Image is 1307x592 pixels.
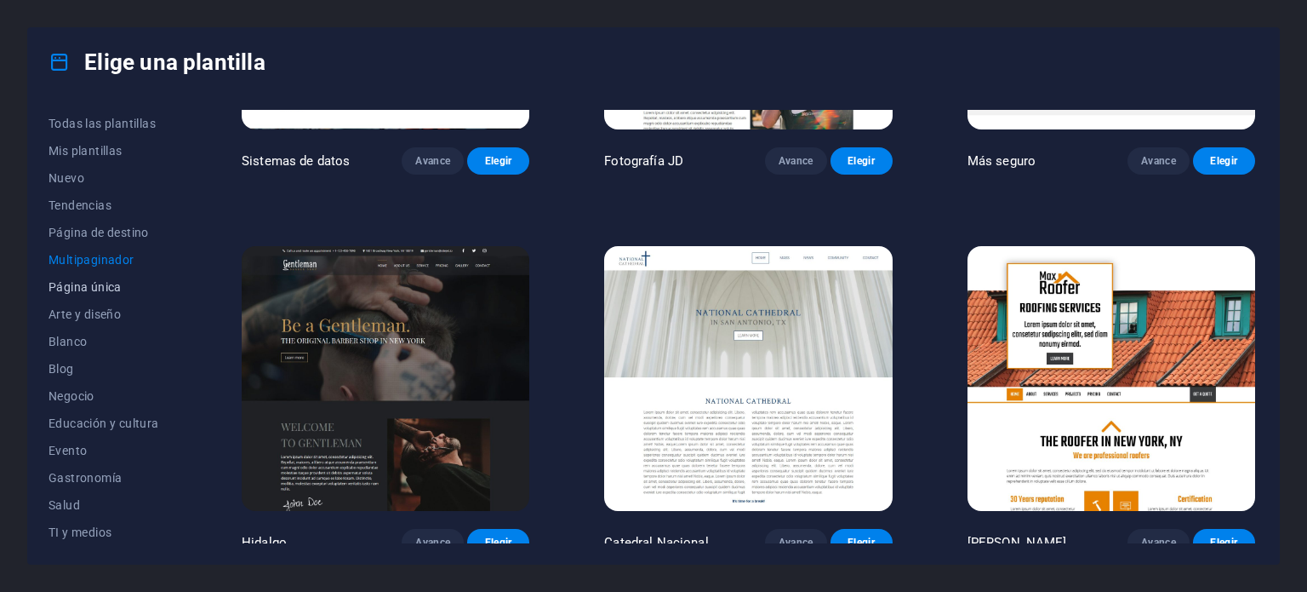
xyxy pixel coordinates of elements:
[765,147,827,175] button: Avance
[49,110,167,137] button: Todas las plantillas
[967,153,1036,169] font: Más seguro
[84,49,265,75] font: Elige una plantilla
[848,155,875,167] font: Elegir
[830,529,893,556] button: Elegir
[49,192,167,219] button: Tendencias
[49,519,167,546] button: TI y medios
[49,246,167,273] button: Multipaginador
[848,537,875,549] font: Elegir
[1193,529,1255,556] button: Elegir
[49,219,167,246] button: Página de destino
[49,198,111,212] font: Tendencias
[1141,537,1176,549] font: Avance
[1210,155,1237,167] font: Elegir
[49,389,94,403] font: Negocio
[967,246,1255,512] img: Max Roofer
[415,537,450,549] font: Avance
[604,153,683,169] font: Fotografía JD
[49,144,123,158] font: Mis plantillas
[49,307,121,321] font: Arte y diseño
[1193,147,1255,175] button: Elegir
[49,328,167,355] button: Blanco
[49,253,134,267] font: Multipaginador
[49,273,167,301] button: Página única
[967,535,1067,550] font: [PERSON_NAME]
[467,529,529,556] button: Elegir
[49,491,167,519] button: Salud
[49,117,156,130] font: Todas las plantillas
[485,155,512,167] font: Elegir
[49,137,167,164] button: Mis plantillas
[49,301,167,328] button: Arte y diseño
[49,417,159,430] font: Educación y cultura
[49,171,84,185] font: Nuevo
[49,498,80,512] font: Salud
[49,437,167,464] button: Evento
[49,362,74,376] font: Blog
[49,355,167,382] button: Blog
[49,280,122,294] font: Página única
[49,226,149,239] font: Página de destino
[830,147,893,175] button: Elegir
[779,155,813,167] font: Avance
[604,246,892,512] img: Catedral Nacional
[49,410,167,437] button: Educación y cultura
[49,444,87,457] font: Evento
[765,529,827,556] button: Avance
[779,537,813,549] font: Avance
[1141,155,1176,167] font: Avance
[1127,529,1190,556] button: Avance
[49,382,167,410] button: Negocio
[49,526,111,539] font: TI y medios
[49,164,167,192] button: Nuevo
[1210,537,1237,549] font: Elegir
[242,153,350,169] font: Sistemas de datos
[49,464,167,491] button: Gastronomía
[242,535,287,550] font: Hidalgo
[415,155,450,167] font: Avance
[1127,147,1190,175] button: Avance
[49,335,87,348] font: Blanco
[604,535,708,550] font: Catedral Nacional
[402,147,464,175] button: Avance
[242,246,529,512] img: Hidalgo
[467,147,529,175] button: Elegir
[49,471,122,485] font: Gastronomía
[402,529,464,556] button: Avance
[485,537,512,549] font: Elegir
